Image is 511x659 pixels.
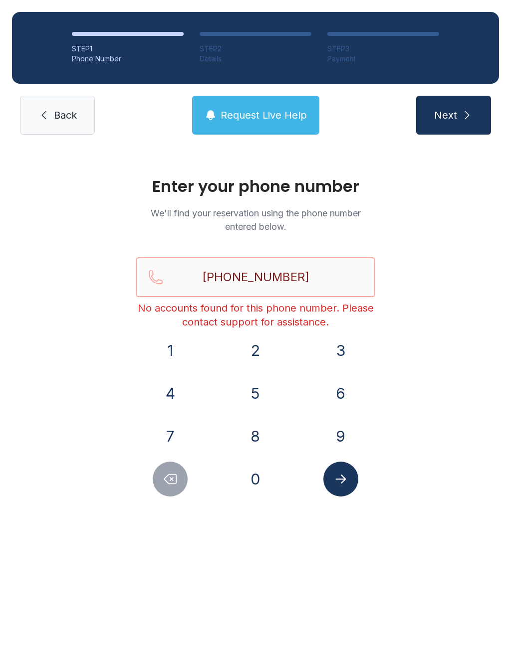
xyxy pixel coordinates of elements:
[323,419,358,454] button: 9
[136,178,375,194] h1: Enter your phone number
[136,301,375,329] div: No accounts found for this phone number. Please contact support for assistance.
[323,462,358,496] button: Submit lookup form
[327,54,439,64] div: Payment
[153,462,188,496] button: Delete number
[136,257,375,297] input: Reservation phone number
[136,206,375,233] p: We'll find your reservation using the phone number entered below.
[72,54,184,64] div: Phone Number
[238,376,273,411] button: 5
[153,419,188,454] button: 7
[323,376,358,411] button: 6
[54,108,77,122] span: Back
[72,44,184,54] div: STEP 1
[221,108,307,122] span: Request Live Help
[323,333,358,368] button: 3
[200,44,311,54] div: STEP 2
[238,462,273,496] button: 0
[238,419,273,454] button: 8
[327,44,439,54] div: STEP 3
[238,333,273,368] button: 2
[434,108,457,122] span: Next
[153,376,188,411] button: 4
[200,54,311,64] div: Details
[153,333,188,368] button: 1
